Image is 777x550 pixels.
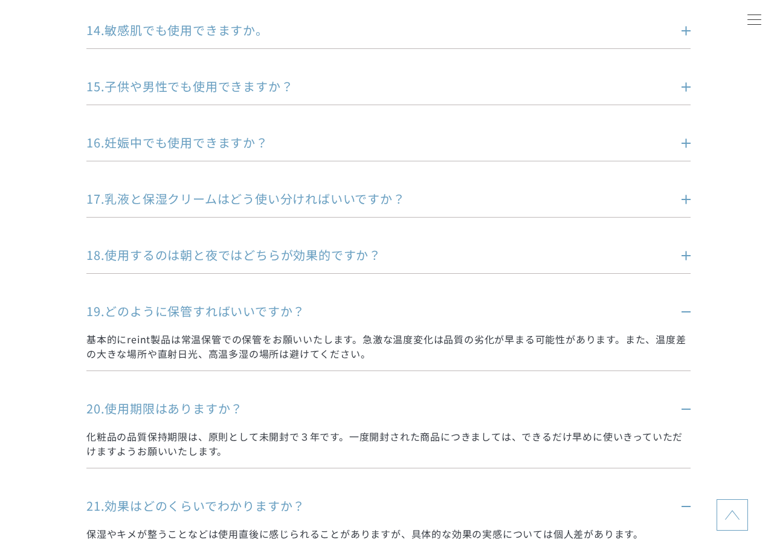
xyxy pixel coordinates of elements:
[725,508,740,522] img: topに戻る
[86,190,654,207] p: 17.乳液と保湿クリームはどう使い分ければいいですか？
[86,22,654,39] p: 14.敏感肌でも使用できますか。
[86,526,691,541] p: 保湿やキメが整うことなどは使用直後に感じられることがありますが、具体的な効果の実感については個人差があります。
[86,332,691,361] p: 基本的にreint製品は常温保管での保管をお願いいたします。急激な温度変化は品質の劣化が早まる可能性があります。また、温度差の大きな場所や直射日光、高温多湿の場所は避けてください。
[86,247,654,264] p: 18.使用するのは朝と夜ではどちらが効果的ですか？
[86,303,654,320] p: 19.どのように保管すればいいですか？
[86,429,691,458] p: 化粧品の品質保持期限は、原則として未開封で３年です。一度開封された商品につきましては、できるだけ早めに使いきっていただけますようお願いいたします。
[86,78,654,95] p: 15.子供や男性でも使用できますか？
[86,497,654,514] p: 21.効果はどのくらいでわかりますか？
[86,400,654,417] p: 20.使用期限はありますか？
[86,134,654,151] p: 16.妊娠中でも使用できますか？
